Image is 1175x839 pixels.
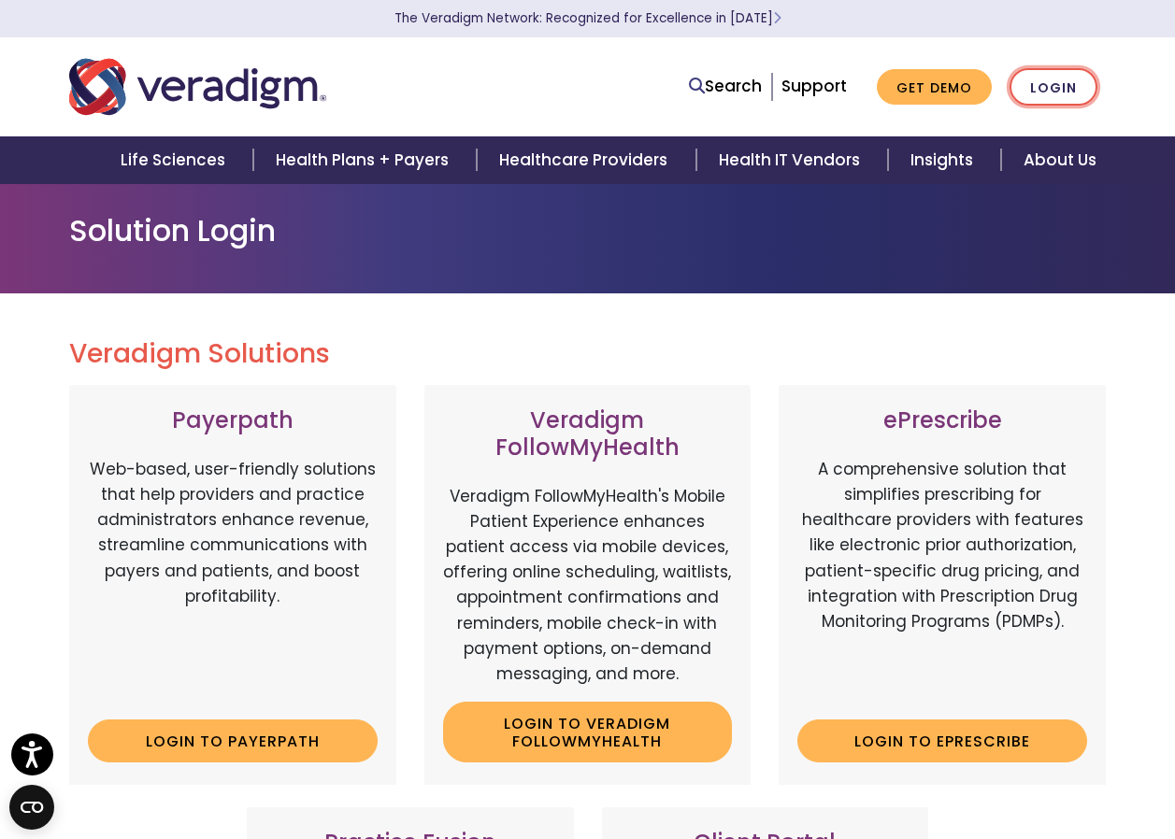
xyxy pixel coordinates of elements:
[696,136,888,184] a: Health IT Vendors
[98,136,253,184] a: Life Sciences
[1001,136,1119,184] a: About Us
[888,136,1001,184] a: Insights
[477,136,695,184] a: Healthcare Providers
[88,407,378,434] h3: Payerpath
[88,719,378,762] a: Login to Payerpath
[816,704,1153,817] iframe: Drift Chat Widget
[781,75,847,97] a: Support
[88,457,378,704] p: Web-based, user-friendly solutions that help providers and practice administrators enhance revenu...
[689,74,762,99] a: Search
[443,407,733,462] h3: Veradigm FollowMyHealth
[9,785,54,830] button: Open CMP widget
[773,9,781,27] span: Learn More
[1010,68,1097,107] a: Login
[69,338,1107,370] h2: Veradigm Solutions
[69,213,1107,249] h1: Solution Login
[253,136,477,184] a: Health Plans + Payers
[443,484,733,688] p: Veradigm FollowMyHealth's Mobile Patient Experience enhances patient access via mobile devices, o...
[877,69,992,106] a: Get Demo
[394,9,781,27] a: The Veradigm Network: Recognized for Excellence in [DATE]Learn More
[797,457,1087,704] p: A comprehensive solution that simplifies prescribing for healthcare providers with features like ...
[69,56,326,118] img: Veradigm logo
[443,702,733,762] a: Login to Veradigm FollowMyHealth
[797,407,1087,434] h3: ePrescribe
[797,719,1087,762] a: Login to ePrescribe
